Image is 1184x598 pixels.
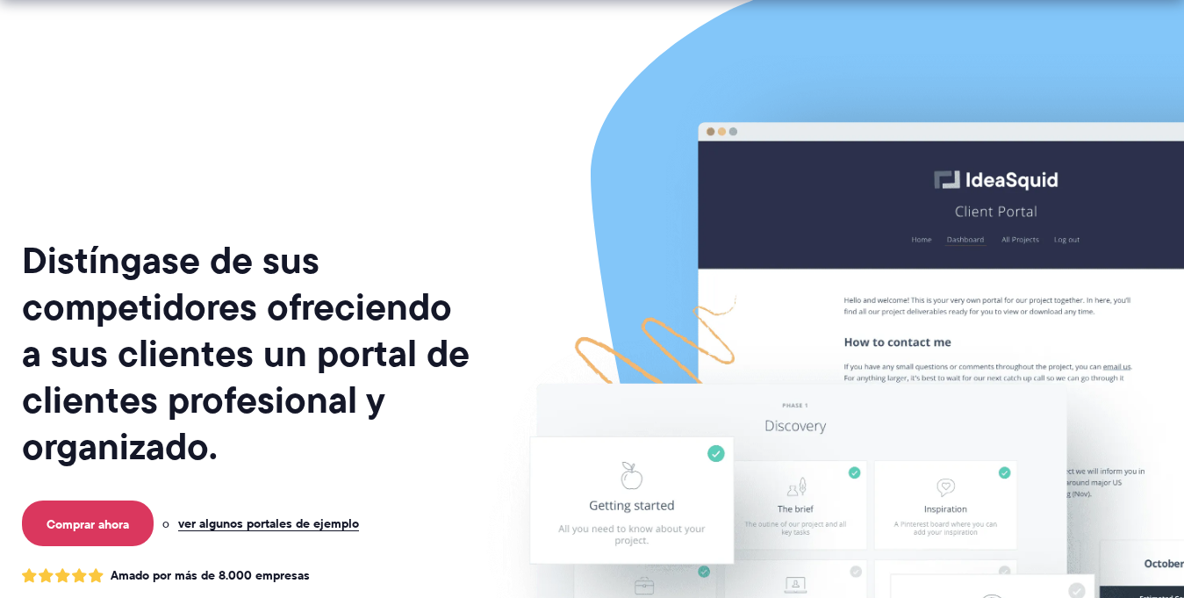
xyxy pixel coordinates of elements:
font: o [162,515,169,532]
a: Comprar ahora [22,501,154,546]
font: Amado por más de 8.000 empresas [111,566,310,585]
a: ver algunos portales de ejemplo [178,515,359,531]
font: Distíngase de sus competidores ofreciendo a sus clientes un portal de clientes profesional y orga... [22,232,470,474]
font: ver algunos portales de ejemplo [178,514,359,533]
font: Comprar ahora [47,515,129,534]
